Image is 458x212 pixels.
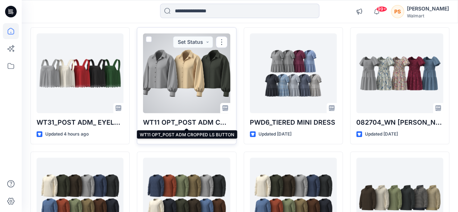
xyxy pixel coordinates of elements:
[365,130,398,138] p: Updated [DATE]
[407,13,449,18] div: Walmart
[259,130,291,138] p: Updated [DATE]
[143,117,230,128] p: WT11 OPT_POST ADM CROPPED LS BUTTON
[250,33,337,113] a: PWD6_TIERED MINI DRESS
[391,5,404,18] div: PS
[376,6,387,12] span: 99+
[37,117,123,128] p: WT31_POST ADM_ EYELET AND TANK
[37,33,123,113] a: WT31_POST ADM_ EYELET AND TANK
[143,33,230,113] a: WT11 OPT_POST ADM CROPPED LS BUTTON
[356,117,443,128] p: 082704_WN [PERSON_NAME] WAIST FLUTTER DRESS
[356,33,443,113] a: 082704_WN SS SMOCK WAIST FLUTTER DRESS
[45,130,89,138] p: Updated 4 hours ago
[152,130,195,138] p: Updated 5 hours ago
[250,117,337,128] p: PWD6_TIERED MINI DRESS
[407,4,449,13] div: [PERSON_NAME]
